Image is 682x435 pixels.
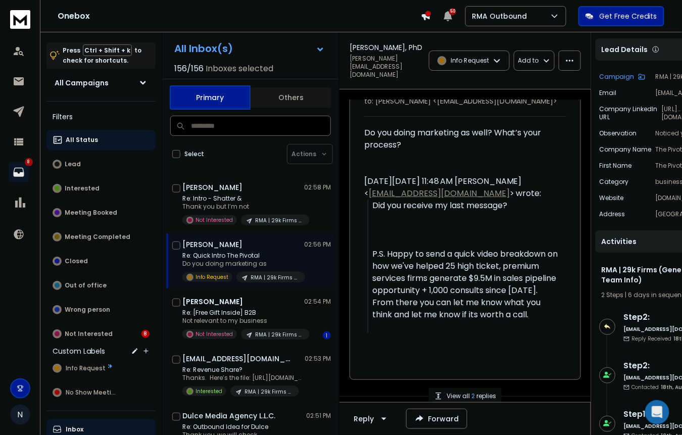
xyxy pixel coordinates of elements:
p: Thank you but I’m not [182,203,304,211]
div: 1 [323,331,331,340]
button: Out of office [46,275,156,296]
p: View all replies [447,392,496,400]
button: All Status [46,130,156,150]
p: RMA | 29k Firms (General Team Info) [251,274,299,281]
p: Interested [196,388,222,395]
div: Reply [354,414,374,424]
button: Meeting Booked [46,203,156,223]
p: Thanks. Here’s the file: [URL][DOMAIN_NAME] [[URL][DOMAIN_NAME]] Basically, we help [182,374,304,382]
p: Campaign [600,73,635,81]
p: 02:58 PM [304,183,331,191]
h1: [EMAIL_ADDRESS][DOMAIN_NAME] [182,354,294,364]
p: 02:53 PM [305,355,331,363]
p: Meeting Completed [65,233,130,241]
h1: [PERSON_NAME] [182,182,242,192]
button: Wrong person [46,300,156,320]
p: Website [600,194,624,202]
p: [PERSON_NAME][EMAIL_ADDRESS][DOMAIN_NAME] [350,55,423,79]
span: 50 [449,8,456,15]
span: 156 / 156 [174,63,204,75]
p: Press to check for shortcuts. [63,45,141,66]
div: Open Intercom Messenger [645,400,669,424]
p: Info Request [451,57,489,65]
span: Info Request [66,364,106,372]
p: observation [600,129,637,137]
p: Not Interested [65,330,113,338]
button: Campaign [600,73,646,81]
p: All Status [66,136,98,144]
p: Info Request [196,273,228,281]
button: Reply [346,409,398,429]
span: 2 Steps [602,291,624,299]
button: Info Request [46,358,156,378]
button: Lead [46,154,156,174]
p: Lead Details [602,44,648,55]
p: Lead [65,160,81,168]
p: Re: Outbound Idea for Dulce [182,423,299,431]
p: Not Interested [196,330,233,338]
button: Primary [170,85,251,110]
button: Interested [46,178,156,199]
a: [EMAIL_ADDRESS][DOMAIN_NAME] [369,187,510,199]
button: N [10,405,30,425]
p: Not relevant to my business [182,317,304,325]
p: Address [600,210,625,218]
p: RMA Outbound [472,11,531,21]
p: First Name [600,162,632,170]
h1: All Campaigns [55,78,109,88]
p: category [600,178,629,186]
p: 8 [25,158,33,166]
p: Company LinkedIn URL [600,105,662,121]
button: No Show Meeting [46,382,156,403]
button: All Inbox(s) [166,38,333,59]
span: Ctrl + Shift + k [83,44,132,56]
button: Not Interested8 [46,324,156,344]
p: Add to [518,57,539,65]
blockquote: Did you receive my last message? P.S. Happy to send a quick video breakdown on how we've helped 2... [368,200,558,333]
p: Get Free Credits [600,11,657,21]
p: 02:56 PM [304,240,331,249]
h1: [PERSON_NAME] [182,239,242,250]
p: Company Name [600,146,652,154]
h1: Onebox [58,10,421,22]
p: Not Interested [196,216,233,224]
h1: All Inbox(s) [174,43,233,54]
button: Forward [406,409,467,429]
p: 02:54 PM [304,298,331,306]
span: No Show Meeting [66,389,119,397]
button: Others [251,86,331,109]
p: Email [600,89,617,97]
a: 8 [9,162,29,182]
button: Meeting Completed [46,227,156,247]
button: Get Free Credits [578,6,664,26]
p: Interested [65,184,100,192]
p: RMA | 29k Firms (General Team Info) [255,217,304,224]
h1: Dulce Media Agency L.L.C. [182,411,275,421]
div: [DATE][DATE] 11:48 AM [PERSON_NAME] < > wrote: [364,175,558,200]
p: Closed [65,257,88,265]
label: Select [184,150,204,158]
h3: Inboxes selected [206,63,273,75]
p: Inbox [66,425,83,433]
p: Do you doing marketing as [182,260,304,268]
p: RMA | 29k Firms (General Team Info) [245,388,293,396]
div: Do you doing marketing as well? What’s your process? [364,127,566,365]
p: RMA | 29k Firms (General Team Info) [255,331,304,339]
p: Re: Revenue Share? [182,366,304,374]
p: Re: Intro - Shatter & [182,195,304,203]
span: 2 [471,392,476,400]
p: Wrong person [65,306,110,314]
p: Re: [Free Gift Inside] B2B [182,309,304,317]
h1: [PERSON_NAME], PhD [350,42,422,53]
p: 02:51 PM [306,412,331,420]
p: Re: Quick Intro The Pivotal [182,252,304,260]
h3: Filters [46,110,156,124]
div: 8 [141,330,150,338]
h3: Custom Labels [53,346,105,356]
button: Closed [46,251,156,271]
img: logo [10,10,30,29]
p: Meeting Booked [65,209,117,217]
button: All Campaigns [46,73,156,93]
